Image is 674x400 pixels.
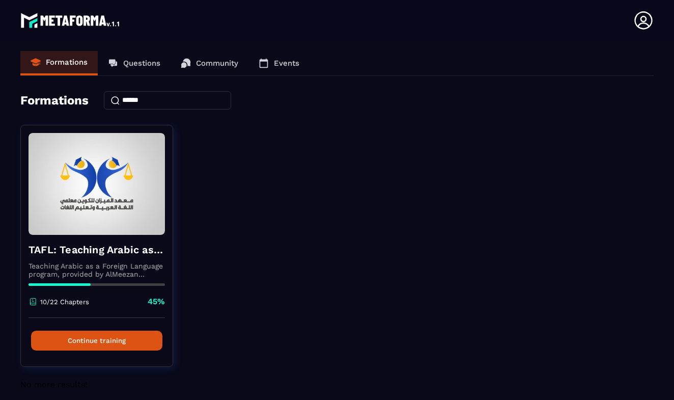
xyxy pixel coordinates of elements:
p: Questions [123,59,160,68]
p: Community [196,59,238,68]
p: Formations [46,58,88,67]
a: Community [171,51,248,75]
span: No more results! [20,380,87,389]
p: 10/22 Chapters [40,298,89,306]
a: Formations [20,51,98,75]
h4: Formations [20,93,89,108]
p: Teaching Arabic as a Foreign Language program, provided by AlMeezan Academy in the [GEOGRAPHIC_DATA] [29,262,165,278]
button: Continue training [31,331,162,351]
h4: TAFL: Teaching Arabic as a Foreign Language program - June [29,243,165,257]
img: logo [20,10,121,31]
a: Events [248,51,310,75]
p: 45% [148,296,165,307]
a: Questions [98,51,171,75]
a: formation-backgroundTAFL: Teaching Arabic as a Foreign Language program - JuneTeaching Arabic as ... [20,125,186,380]
img: formation-background [29,133,165,235]
p: Events [274,59,299,68]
